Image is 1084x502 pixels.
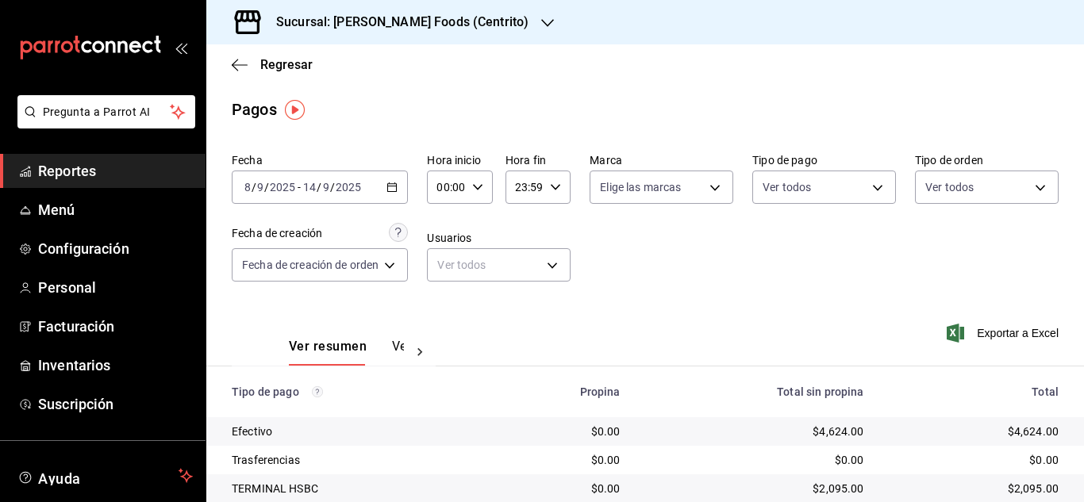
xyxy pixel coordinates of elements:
div: $2,095.00 [646,481,864,496]
label: Tipo de orden [915,155,1059,166]
span: - [298,181,301,194]
span: Configuración [38,238,193,259]
input: ---- [335,181,362,194]
div: Pagos [232,98,277,121]
div: $4,624.00 [890,423,1059,439]
div: Tipo de pago [232,385,474,398]
label: Usuarios [427,232,571,243]
span: Ayuda [38,466,172,485]
a: Pregunta a Parrot AI [11,115,195,132]
input: ---- [269,181,296,194]
button: open_drawer_menu [175,41,187,54]
div: $2,095.00 [890,481,1059,496]
div: Total sin propina [646,385,864,398]
div: TERMINAL HSBC [232,481,474,496]
div: Efectivo [232,423,474,439]
input: -- [302,181,317,194]
div: Total [890,385,1059,398]
label: Hora inicio [427,155,492,166]
span: Pregunta a Parrot AI [43,104,171,121]
span: / [252,181,256,194]
div: $0.00 [499,423,620,439]
div: Ver todos [427,248,571,282]
span: Menú [38,199,193,220]
div: $0.00 [499,452,620,468]
div: $0.00 [890,452,1059,468]
span: Fecha de creación de orden [242,257,379,273]
span: Inventarios [38,354,193,376]
button: Ver pagos [392,339,452,366]
span: Regresar [260,57,313,72]
label: Marca [590,155,733,166]
span: / [330,181,335,194]
span: / [317,181,321,194]
div: navigation tabs [289,339,404,366]
input: -- [244,181,252,194]
button: Regresar [232,57,313,72]
span: Elige las marcas [600,179,681,195]
label: Fecha [232,155,408,166]
label: Hora fin [505,155,571,166]
span: Reportes [38,160,193,182]
button: Ver resumen [289,339,367,366]
div: $0.00 [646,452,864,468]
div: $0.00 [499,481,620,496]
div: Propina [499,385,620,398]
span: Suscripción [38,393,193,415]
img: Tooltip marker [285,100,305,120]
input: -- [322,181,330,194]
span: / [264,181,269,194]
span: Ver todos [925,179,974,195]
label: Tipo de pago [752,155,896,166]
button: Pregunta a Parrot AI [17,95,195,128]
div: Trasferencias [232,452,474,468]
button: Exportar a Excel [950,324,1059,343]
svg: Los pagos realizados con Pay y otras terminales son montos brutos. [312,386,323,397]
div: Fecha de creación [232,225,322,242]
span: Personal [38,277,193,298]
div: $4,624.00 [646,423,864,439]
h3: Sucursal: [PERSON_NAME] Foods (Centrito) [263,13,529,32]
span: Facturación [38,316,193,337]
span: Ver todos [763,179,811,195]
input: -- [256,181,264,194]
